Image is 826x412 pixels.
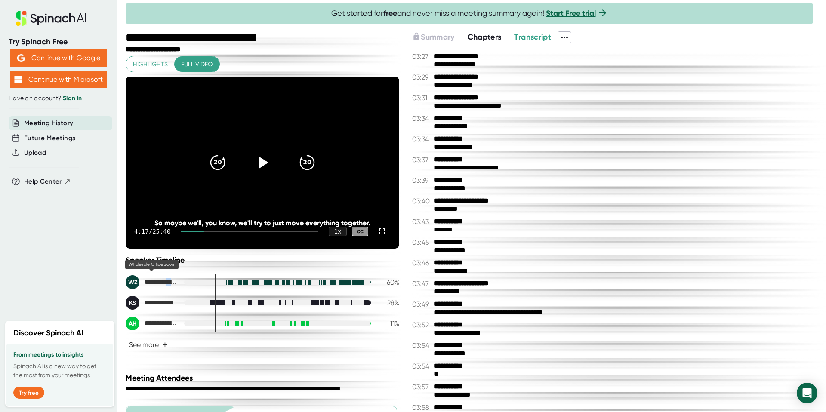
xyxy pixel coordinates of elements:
[13,387,44,399] button: Try free
[126,255,399,265] div: Speaker Timeline
[378,320,399,328] div: 11 %
[126,337,171,352] button: See more+
[412,321,431,329] span: 03:52
[9,37,108,47] div: Try Spinach Free
[126,296,139,310] div: KS
[412,383,431,391] span: 03:57
[24,133,75,143] button: Future Meetings
[412,94,431,102] span: 03:31
[17,54,25,62] img: Aehbyd4JwY73AAAAAElFTkSuQmCC
[383,9,397,18] b: free
[13,351,106,358] h3: From meetings to insights
[162,341,168,348] span: +
[24,177,62,187] span: Help Center
[378,278,399,286] div: 60 %
[468,32,502,42] span: Chapters
[412,259,431,267] span: 03:46
[24,118,73,128] button: Meeting History
[153,219,372,227] div: So maybe we'll, you know, we'll try to just move everything together.
[10,71,107,88] button: Continue with Microsoft
[412,176,431,184] span: 03:39
[24,148,46,158] button: Upload
[329,227,347,236] div: 1 x
[9,95,108,102] div: Have an account?
[331,9,608,18] span: Get started for and never miss a meeting summary again!
[514,31,551,43] button: Transcript
[797,383,817,403] div: Open Intercom Messenger
[412,341,431,350] span: 03:54
[13,362,106,380] p: Spinach AI is a new way to get the most from your meetings
[181,59,213,70] span: Full video
[412,218,431,226] span: 03:43
[514,32,551,42] span: Transcript
[412,300,431,308] span: 03:49
[126,56,175,72] button: Highlights
[174,56,219,72] button: Full video
[126,373,401,383] div: Meeting Attendees
[412,31,467,43] div: Upgrade to access
[378,299,399,307] div: 28 %
[126,296,177,310] div: Katia Segal
[134,228,170,235] div: 4:17 / 25:40
[412,238,431,246] span: 03:45
[126,317,139,330] div: AH
[352,227,368,237] div: CC
[412,31,454,43] button: Summary
[133,59,168,70] span: Highlights
[412,73,431,81] span: 03:29
[412,197,431,205] span: 03:40
[546,9,596,18] a: Start Free trial
[412,156,431,164] span: 03:37
[412,114,431,123] span: 03:34
[412,280,431,288] span: 03:47
[63,95,82,102] a: Sign in
[412,52,431,61] span: 03:27
[412,362,431,370] span: 03:54
[468,31,502,43] button: Chapters
[412,135,431,143] span: 03:34
[421,32,454,42] span: Summary
[13,327,83,339] h2: Discover Spinach AI
[126,275,139,289] div: WZ
[10,49,107,67] button: Continue with Google
[24,177,71,187] button: Help Center
[412,403,431,412] span: 03:58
